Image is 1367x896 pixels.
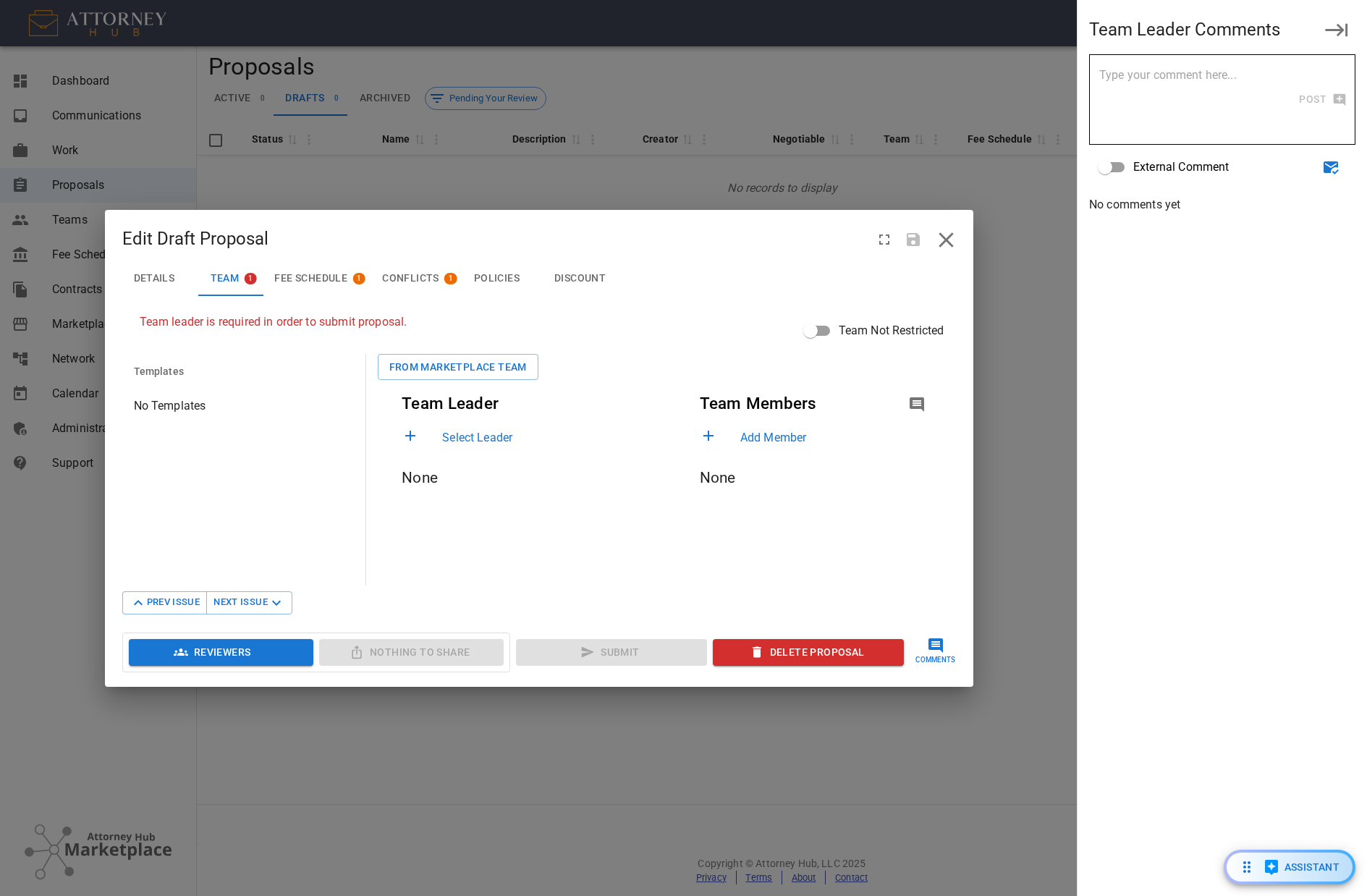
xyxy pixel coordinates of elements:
[274,272,347,285] span: Fee Schedule
[444,273,457,284] span: 1
[899,229,928,247] span: No changes to save
[319,639,504,666] span: No unshared changes or comments
[129,639,313,666] button: Reviewers
[206,591,292,614] button: Next Issue
[839,322,944,339] span: Team Not Restricted
[378,354,538,381] button: From Marketplace Team
[870,229,899,247] span: Fullscreen
[211,272,240,285] span: Team
[122,354,354,389] li: Templates
[713,639,904,666] button: Delete Proposal
[402,386,499,420] span: Team Leader
[140,313,407,331] p: Team leader is required in order to submit proposal.
[928,229,956,247] span: Close
[442,429,633,447] p: Select Leader
[516,639,707,666] span: Fill out required fields to submit.
[474,272,520,285] span: Policies
[870,225,899,254] button: full screen
[700,461,736,489] p: None
[352,273,365,284] span: 1
[122,591,208,614] button: Prev Issue
[902,394,931,413] span: Add comments
[134,397,342,415] span: No Templates
[402,461,438,489] p: None
[122,228,268,251] h5: Edit Draft Proposal
[382,272,439,285] span: Conflicts
[740,429,931,447] p: Add Member
[134,272,175,285] span: Details
[928,221,965,258] button: close
[244,273,256,284] span: 1
[915,654,955,667] span: Comments
[700,386,817,420] span: Team Members
[554,272,606,285] span: Discount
